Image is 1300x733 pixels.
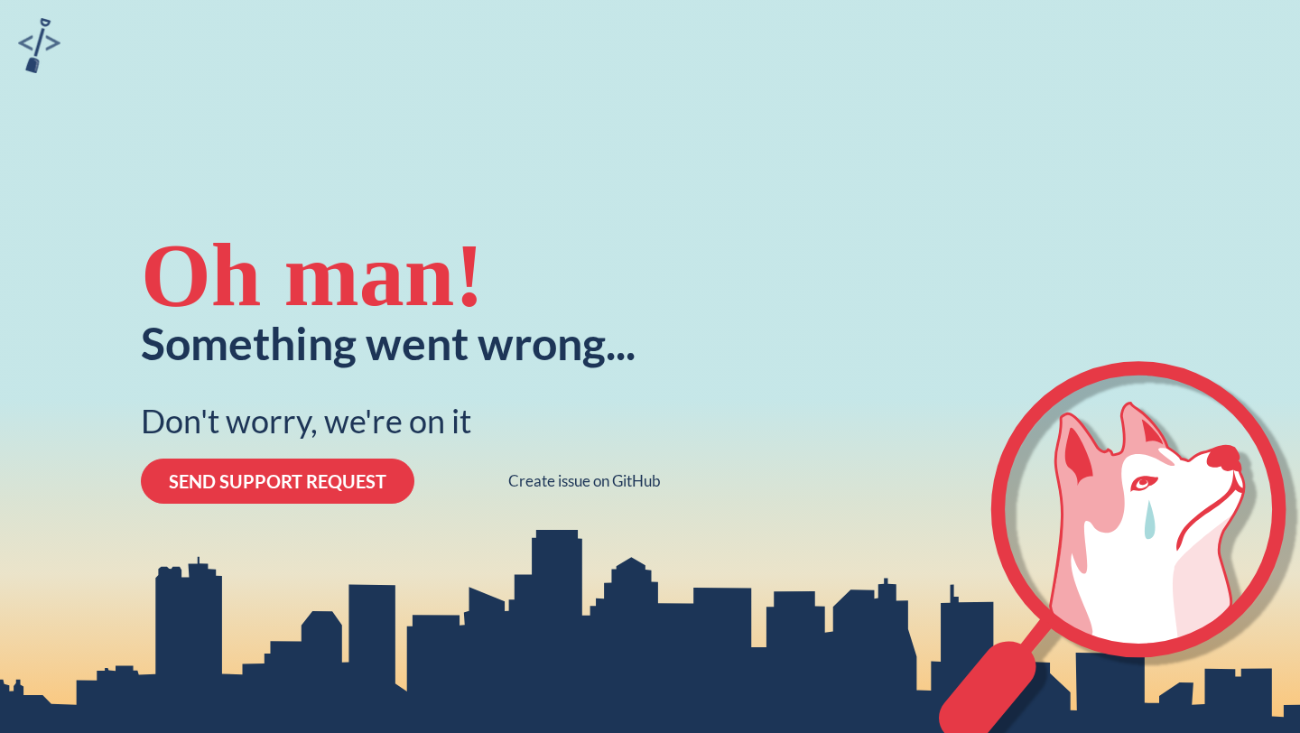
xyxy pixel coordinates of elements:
div: Something went wrong... [141,320,636,366]
img: sandbox logo [18,18,60,73]
div: Oh man! [141,230,485,320]
div: Don't worry, we're on it [141,402,471,441]
button: SEND SUPPORT REQUEST [141,459,414,504]
a: sandbox logo [18,18,60,79]
a: Create issue on GitHub [508,472,661,490]
svg: crying-husky-2 [939,361,1300,733]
